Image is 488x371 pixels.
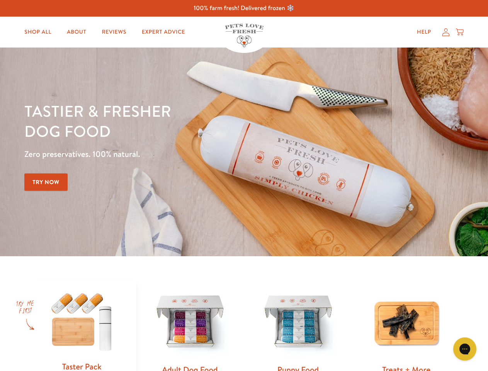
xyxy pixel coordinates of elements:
[449,335,480,363] iframe: Gorgias live chat messenger
[24,174,68,191] a: Try Now
[24,101,317,141] h1: Tastier & fresher dog food
[411,24,437,40] a: Help
[18,24,58,40] a: Shop All
[95,24,132,40] a: Reviews
[61,24,92,40] a: About
[24,147,317,161] p: Zero preservatives. 100% natural.
[225,24,264,47] img: Pets Love Fresh
[136,24,191,40] a: Expert Advice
